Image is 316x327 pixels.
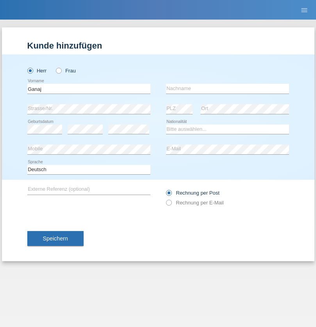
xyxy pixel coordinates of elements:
[300,6,308,14] i: menu
[27,231,84,246] button: Speichern
[56,68,61,73] input: Frau
[166,190,171,200] input: Rechnung per Post
[27,68,47,74] label: Herr
[27,41,289,51] h1: Kunde hinzufügen
[27,68,32,73] input: Herr
[56,68,76,74] label: Frau
[43,235,68,242] span: Speichern
[296,7,312,12] a: menu
[166,190,220,196] label: Rechnung per Post
[166,200,224,206] label: Rechnung per E-Mail
[166,200,171,210] input: Rechnung per E-Mail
